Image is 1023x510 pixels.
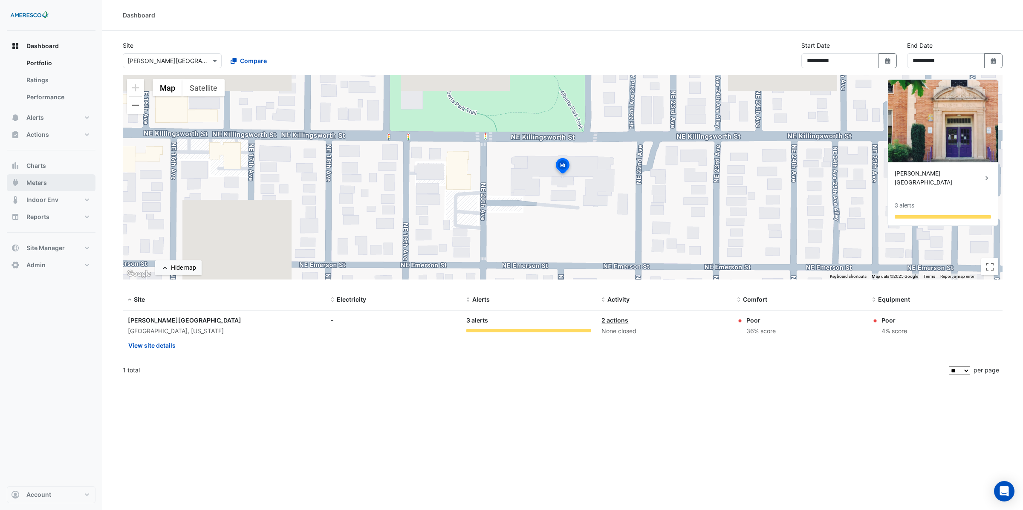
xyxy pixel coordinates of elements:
a: Performance [20,89,95,106]
div: [PERSON_NAME][GEOGRAPHIC_DATA] [895,169,983,187]
span: per page [974,366,999,374]
label: Start Date [801,41,830,50]
button: Toggle fullscreen view [981,258,998,275]
a: Report a map error [940,274,974,279]
app-icon: Site Manager [11,244,20,252]
a: Portfolio [20,55,95,72]
span: Admin [26,261,46,269]
button: Meters [7,174,95,191]
button: Show street map [153,79,182,96]
a: Terms [923,274,935,279]
app-icon: Actions [11,130,20,139]
span: Dashboard [26,42,59,50]
span: Electricity [337,296,366,303]
span: Indoor Env [26,196,58,204]
app-icon: Charts [11,161,20,170]
button: Zoom out [127,97,144,114]
app-icon: Meters [11,179,20,187]
button: Alerts [7,109,95,126]
div: [PERSON_NAME][GEOGRAPHIC_DATA] [128,316,321,325]
button: Actions [7,126,95,143]
span: Compare [240,56,267,65]
div: Dashboard [7,55,95,109]
button: Admin [7,256,95,274]
span: Actions [26,130,49,139]
a: Open this area in Google Maps (opens a new window) [125,268,153,279]
button: Keyboard shortcuts [830,274,867,279]
app-icon: Reports [11,213,20,221]
button: Compare [225,53,272,68]
fa-icon: Select Date [990,57,997,64]
div: 1 total [123,360,947,381]
span: Reports [26,213,49,221]
div: 3 alerts [895,201,914,210]
span: Equipment [878,296,910,303]
button: Zoom in [127,79,144,96]
button: Show satellite imagery [182,79,225,96]
img: site-pin-selected.svg [553,157,572,177]
div: Dashboard [123,11,155,20]
img: Vernon School [888,80,998,162]
div: Hide map [171,263,196,272]
div: 3 alerts [466,316,592,326]
div: Poor [746,316,776,325]
button: Site Manager [7,239,95,256]
a: Ratings [20,72,95,89]
div: - [331,316,456,325]
app-icon: Indoor Env [11,196,20,204]
span: Map data ©2025 Google [872,274,918,279]
a: 2 actions [601,317,628,324]
span: Comfort [743,296,767,303]
span: Site Manager [26,244,65,252]
app-icon: Admin [11,261,20,269]
button: View site details [128,338,176,353]
span: Charts [26,161,46,170]
label: End Date [907,41,933,50]
button: Account [7,486,95,503]
button: Hide map [155,260,202,275]
button: Reports [7,208,95,225]
span: Account [26,490,51,499]
span: Activity [607,296,630,303]
button: Charts [7,157,95,174]
span: Meters [26,179,47,187]
button: Indoor Env [7,191,95,208]
span: Site [134,296,145,303]
fa-icon: Select Date [884,57,892,64]
span: Alerts [472,296,490,303]
div: 36% score [746,326,776,336]
button: Dashboard [7,37,95,55]
div: Poor [881,316,907,325]
div: Open Intercom Messenger [994,481,1014,501]
app-icon: Dashboard [11,42,20,50]
img: Company Logo [10,7,49,24]
div: 4% score [881,326,907,336]
img: Google [125,268,153,279]
label: Site [123,41,133,50]
div: [GEOGRAPHIC_DATA], [US_STATE] [128,326,321,336]
span: Alerts [26,113,44,122]
app-icon: Alerts [11,113,20,122]
div: None closed [601,326,727,336]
